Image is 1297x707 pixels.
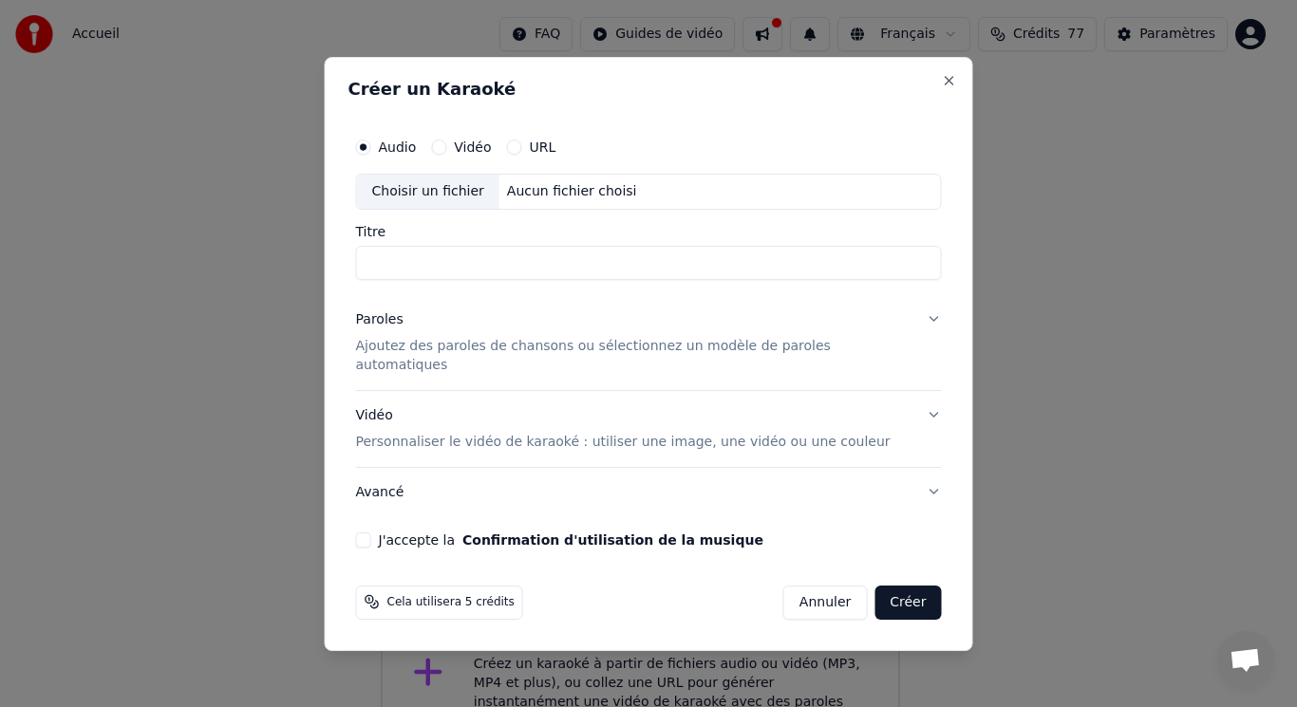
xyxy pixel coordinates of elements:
span: Cela utilisera 5 crédits [387,594,515,609]
button: Créer [874,585,941,619]
button: Annuler [783,585,867,619]
label: Vidéo [454,140,491,154]
div: Vidéo [356,405,891,451]
p: Personnaliser le vidéo de karaoké : utiliser une image, une vidéo ou une couleur [356,432,891,451]
label: Titre [356,225,942,238]
p: Ajoutez des paroles de chansons ou sélectionnez un modèle de paroles automatiques [356,337,912,375]
label: URL [530,140,556,154]
label: Audio [379,140,417,154]
div: Paroles [356,310,404,329]
button: J'accepte la [462,532,763,546]
button: ParolesAjoutez des paroles de chansons ou sélectionnez un modèle de paroles automatiques [356,295,942,390]
button: VidéoPersonnaliser le vidéo de karaoké : utiliser une image, une vidéo ou une couleur [356,390,942,466]
div: Choisir un fichier [357,175,499,209]
div: Aucun fichier choisi [499,182,645,201]
label: J'accepte la [379,532,763,546]
button: Avancé [356,467,942,516]
h2: Créer un Karaoké [348,81,949,98]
